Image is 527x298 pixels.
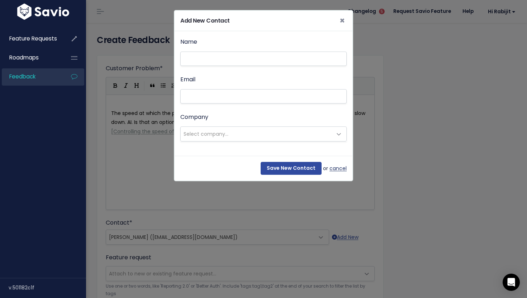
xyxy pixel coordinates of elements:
label: Email [180,74,195,85]
a: Roadmaps [2,49,60,66]
input: Save New Contact [261,162,322,175]
label: Company [180,112,208,122]
div: v.501182c1f [9,278,86,297]
span: Feature Requests [9,35,57,42]
div: or [175,156,352,181]
label: Name [180,37,197,47]
a: Feedback [2,68,60,85]
div: Open Intercom Messenger [503,274,520,291]
img: logo-white.9d6f32f41409.svg [15,4,71,20]
span: Feedback [9,73,35,80]
h5: Add New Contact [180,16,230,25]
span: Select company... [184,130,228,138]
span: × [340,15,345,27]
button: Close [334,11,351,31]
a: Feature Requests [2,30,60,47]
span: Roadmaps [9,54,39,61]
a: cancel [329,164,347,173]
